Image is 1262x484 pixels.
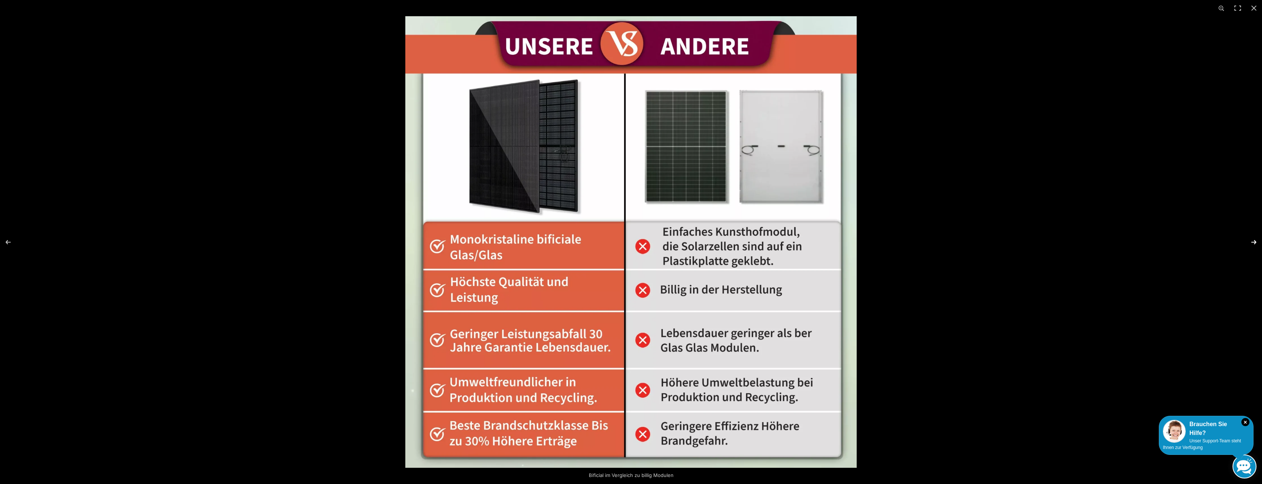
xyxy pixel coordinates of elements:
img: Customer service [1163,420,1186,443]
img: Bificial im Vergleich zu billig Modulen [405,16,857,468]
div: Bificial im Vergleich zu billig Modulen [554,468,709,483]
span: Unser Support-Team steht Ihnen zur Verfügung [1163,438,1241,450]
i: Schließen [1241,418,1249,426]
div: Brauchen Sie Hilfe? [1163,420,1249,438]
